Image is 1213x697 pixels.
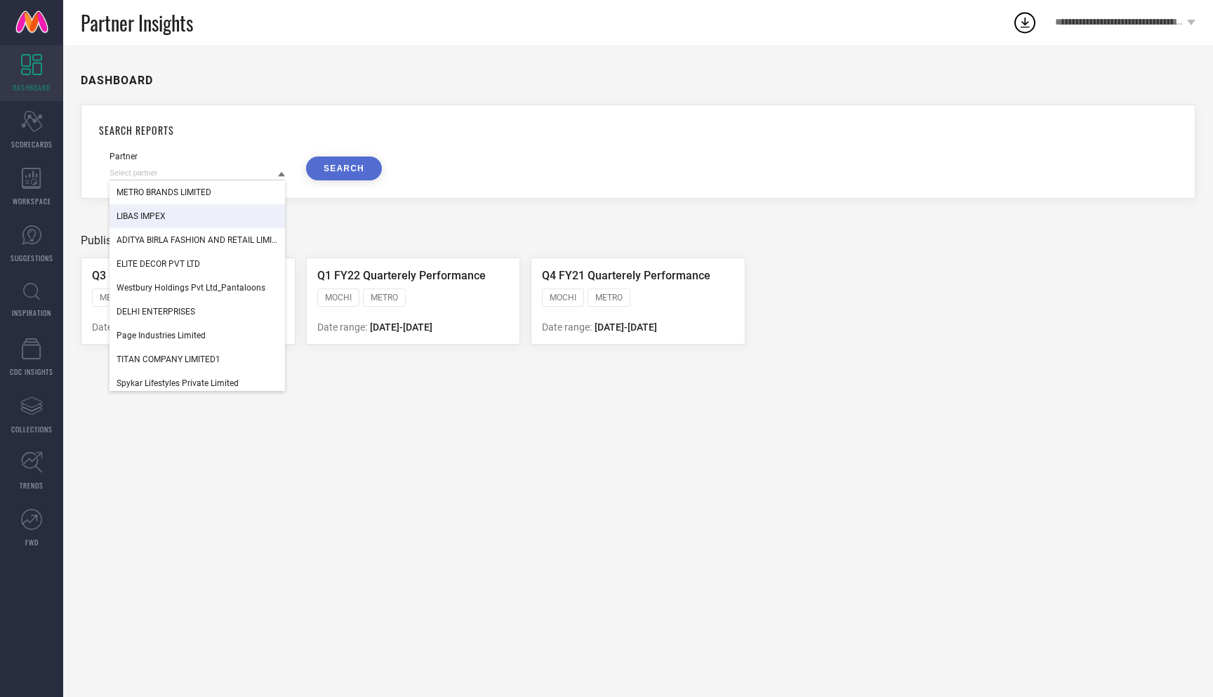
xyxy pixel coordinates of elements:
[117,187,211,197] span: METRO BRANDS LIMITED
[11,139,53,150] span: SCORECARDS
[550,293,576,303] span: MOCHI
[12,307,51,318] span: INSPIRATION
[117,283,265,293] span: Westbury Holdings Pvt Ltd_Pantaloons
[110,180,285,204] div: METRO BRANDS LIMITED
[595,321,657,333] span: [DATE] - [DATE]
[13,196,51,206] span: WORKSPACE
[317,321,367,333] span: Date range:
[81,8,193,37] span: Partner Insights
[110,166,285,180] input: Select partner
[25,537,39,547] span: FWD
[317,269,486,282] span: Q1 FY22 Quarterely Performance
[110,300,285,324] div: DELHI ENTERPRISES
[325,293,352,303] span: MOCHI
[13,82,51,93] span: DASHBOARD
[117,354,220,364] span: TITAN COMPANY LIMITED1
[110,371,285,395] div: Spykar Lifestyles Private Limited
[117,378,239,388] span: Spykar Lifestyles Private Limited
[11,253,53,263] span: SUGGESTIONS
[110,152,285,161] div: Partner
[92,269,254,282] span: Q3 FY21 Quarterly Performance
[371,293,398,303] span: METRO
[595,293,623,303] span: METRO
[370,321,432,333] span: [DATE] - [DATE]
[110,228,285,252] div: ADITYA BIRLA FASHION AND RETAIL LIMITED (MADURA FASHION & LIFESTYLE DIVISION)
[117,307,195,317] span: DELHI ENTERPRISES
[306,157,382,180] button: SEARCH
[99,123,1177,138] h1: SEARCH REPORTS
[81,74,153,87] h1: DASHBOARD
[117,259,200,269] span: ELITE DECOR PVT LTD
[110,324,285,347] div: Page Industries Limited
[117,235,278,245] span: ADITYA BIRLA FASHION AND RETAIL LIMITED (MADURA FASHION & LIFESTYLE DIVISION)
[117,211,166,221] span: LIBAS IMPEX
[110,347,285,371] div: TITAN COMPANY LIMITED1
[81,234,1195,247] div: Published Reports (3)
[1012,10,1038,35] div: Open download list
[11,424,53,434] span: COLLECTIONS
[542,321,592,333] span: Date range:
[10,366,53,377] span: CDC INSIGHTS
[110,204,285,228] div: LIBAS IMPEX
[117,331,206,340] span: Page Industries Limited
[110,276,285,300] div: Westbury Holdings Pvt Ltd_Pantaloons
[92,321,142,333] span: Date range:
[20,480,44,491] span: TRENDS
[542,269,710,282] span: Q4 FY21 Quarterely Performance
[110,252,285,276] div: ELITE DECOR PVT LTD
[100,293,127,303] span: METRO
